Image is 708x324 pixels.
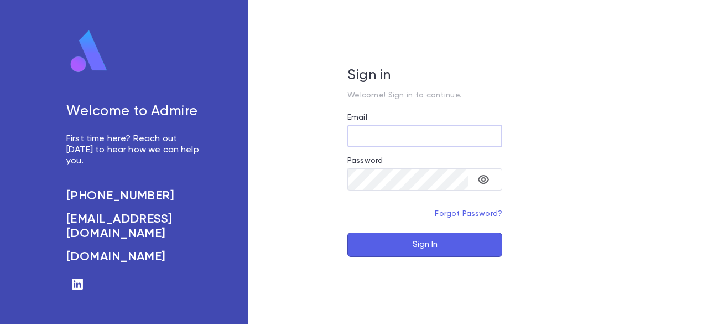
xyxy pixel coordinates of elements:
h5: Welcome to Admire [66,104,204,120]
h5: Sign in [347,68,502,84]
p: Welcome! Sign in to continue. [347,91,502,100]
label: Password [347,156,383,165]
img: logo [66,29,112,74]
label: Email [347,113,367,122]
button: Sign In [347,233,502,257]
p: First time here? Reach out [DATE] to hear how we can help you. [66,133,204,167]
a: [DOMAIN_NAME] [66,250,204,264]
a: [PHONE_NUMBER] [66,189,204,203]
button: toggle password visibility [472,168,494,191]
a: Forgot Password? [435,210,502,218]
a: [EMAIL_ADDRESS][DOMAIN_NAME] [66,212,204,241]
